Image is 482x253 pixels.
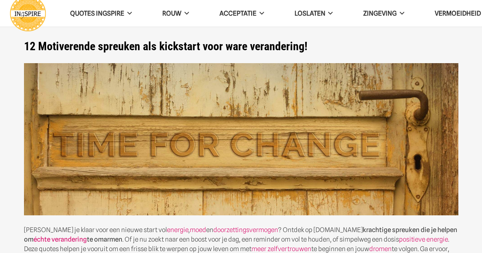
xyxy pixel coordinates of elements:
[435,10,481,17] span: VERMOEIDHEID
[219,10,256,17] span: Acceptatie
[190,226,206,234] a: moed
[251,245,311,253] a: meer zelfvertrouwen
[147,4,204,23] a: ROUW
[399,235,448,243] a: positieve energie
[24,40,458,53] h1: 12 Motiverende spreuken als kickstart voor ware verandering!
[24,226,457,243] strong: krachtige spreuken die je helpen om te omarmen
[363,10,397,17] span: Zingeving
[348,4,420,23] a: Zingeving
[204,4,279,23] a: Acceptatie
[70,10,124,17] span: QUOTES INGSPIRE
[34,235,87,243] a: échte verandering
[213,226,278,234] a: doorzettingsvermogen
[295,10,325,17] span: Loslaten
[162,10,181,17] span: ROUW
[369,245,392,253] a: dromen
[55,4,147,23] a: QUOTES INGSPIRE
[167,226,188,234] a: energie
[24,63,458,216] img: Spreuken, wijsheden en quotes over Verandering en Motivatie - ingspire.nl
[279,4,348,23] a: Loslaten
